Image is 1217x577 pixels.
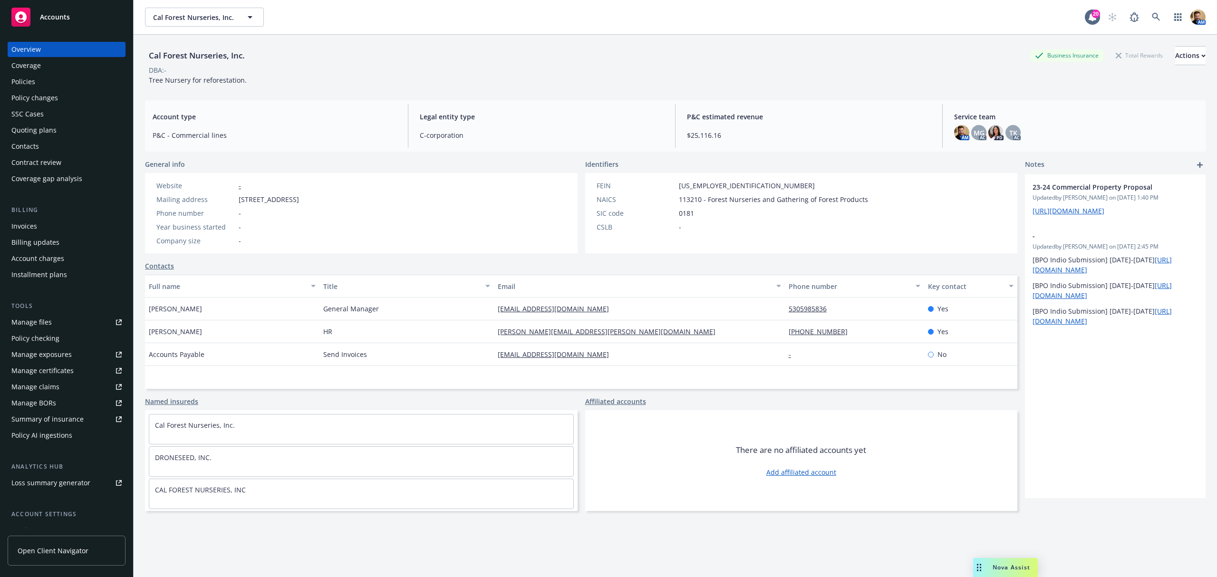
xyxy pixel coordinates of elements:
[785,275,925,298] button: Phone number
[8,301,126,311] div: Tools
[498,350,617,359] a: [EMAIL_ADDRESS][DOMAIN_NAME]
[8,251,126,266] a: Account charges
[1033,231,1173,241] span: -
[323,349,367,359] span: Send Invoices
[145,396,198,406] a: Named insureds
[156,194,235,204] div: Mailing address
[1169,8,1188,27] a: Switch app
[937,304,948,314] span: Yes
[687,130,931,140] span: $25,116.16
[420,112,664,122] span: Legal entity type
[11,123,57,138] div: Quoting plans
[1111,49,1168,61] div: Total Rewards
[11,315,52,330] div: Manage files
[789,327,855,336] a: [PHONE_NUMBER]
[1175,47,1206,65] div: Actions
[8,235,126,250] a: Billing updates
[1033,182,1173,192] span: 23-24 Commercial Property Proposal
[1190,10,1206,25] img: photo
[1033,280,1198,300] p: [BPO Indio Submission] [DATE]-[DATE]
[1025,223,1206,334] div: -Updatedby [PERSON_NAME] on [DATE] 2:45 PM[BPO Indio Submission] [DATE]-[DATE][URL][DOMAIN_NAME][...
[11,155,61,170] div: Contract review
[323,327,332,337] span: HR
[928,281,1003,291] div: Key contact
[11,379,59,394] div: Manage claims
[1025,174,1206,223] div: 23-24 Commercial Property ProposalUpdatedby [PERSON_NAME] on [DATE] 1:40 PM[URL][DOMAIN_NAME]
[239,194,299,204] span: [STREET_ADDRESS]
[239,208,241,218] span: -
[149,327,202,337] span: [PERSON_NAME]
[8,347,126,362] span: Manage exposures
[924,275,1017,298] button: Key contact
[11,58,41,73] div: Coverage
[789,304,834,313] a: 5305985836
[937,327,948,337] span: Yes
[789,281,910,291] div: Phone number
[1033,242,1198,251] span: Updated by [PERSON_NAME] on [DATE] 2:45 PM
[11,251,64,266] div: Account charges
[1091,10,1100,18] div: 20
[149,281,305,291] div: Full name
[145,49,249,62] div: Cal Forest Nurseries, Inc.
[323,281,480,291] div: Title
[40,13,70,21] span: Accounts
[8,395,126,411] a: Manage BORs
[498,304,617,313] a: [EMAIL_ADDRESS][DOMAIN_NAME]
[156,222,235,232] div: Year business started
[239,181,241,190] a: -
[679,194,868,204] span: 113210 - Forest Nurseries and Gathering of Forest Products
[155,421,235,430] a: Cal Forest Nurseries, Inc.
[149,304,202,314] span: [PERSON_NAME]
[145,159,185,169] span: General info
[1009,128,1017,138] span: TK
[498,327,723,336] a: [PERSON_NAME][EMAIL_ADDRESS][PERSON_NAME][DOMAIN_NAME]
[954,112,1198,122] span: Service team
[974,128,985,138] span: MG
[597,181,675,191] div: FEIN
[239,236,241,246] span: -
[239,222,241,232] span: -
[11,428,72,443] div: Policy AI ingestions
[323,304,379,314] span: General Manager
[8,267,126,282] a: Installment plans
[679,181,815,191] span: [US_EMPLOYER_IDENTIFICATION_NUMBER]
[8,475,126,490] a: Loss summary generator
[8,42,126,57] a: Overview
[11,219,37,234] div: Invoices
[420,130,664,140] span: C-corporation
[766,467,836,477] a: Add affiliated account
[11,267,67,282] div: Installment plans
[11,395,56,411] div: Manage BORs
[11,235,59,250] div: Billing updates
[8,331,126,346] a: Policy checking
[8,106,126,122] a: SSC Cases
[8,219,126,234] a: Invoices
[1030,49,1103,61] div: Business Insurance
[585,396,646,406] a: Affiliated accounts
[973,558,985,577] div: Drag to move
[8,510,126,519] div: Account settings
[8,379,126,394] a: Manage claims
[679,222,681,232] span: -
[1033,193,1198,202] span: Updated by [PERSON_NAME] on [DATE] 1:40 PM
[8,139,126,154] a: Contacts
[149,76,247,85] span: Tree Nursery for reforestation.
[8,428,126,443] a: Policy AI ingestions
[11,90,58,106] div: Policy changes
[789,350,799,359] a: -
[11,74,35,89] div: Policies
[1147,8,1166,27] a: Search
[8,205,126,215] div: Billing
[494,275,785,298] button: Email
[155,453,212,462] a: DRONESEED, INC.
[679,208,694,218] span: 0181
[597,222,675,232] div: CSLB
[8,155,126,170] a: Contract review
[145,8,264,27] button: Cal Forest Nurseries, Inc.
[153,112,396,122] span: Account type
[1194,159,1206,171] a: add
[156,236,235,246] div: Company size
[973,558,1038,577] button: Nova Assist
[954,125,969,140] img: photo
[1033,255,1198,275] p: [BPO Indio Submission] [DATE]-[DATE]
